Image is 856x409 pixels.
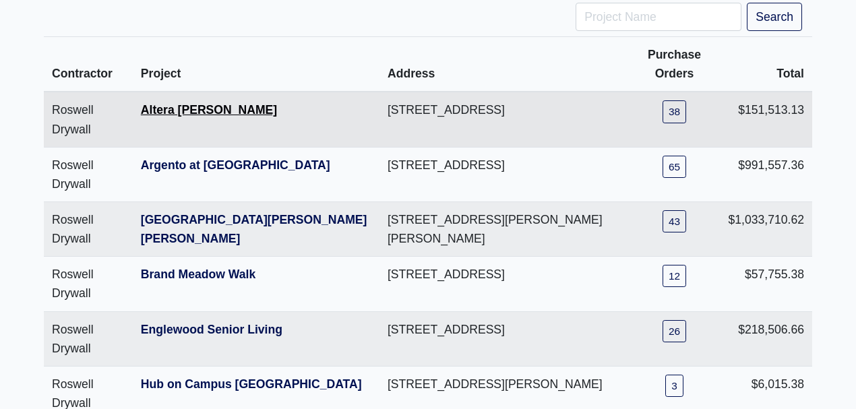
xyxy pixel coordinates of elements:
a: [GEOGRAPHIC_DATA][PERSON_NAME][PERSON_NAME] [141,213,367,245]
a: Hub on Campus [GEOGRAPHIC_DATA] [141,377,362,391]
td: $151,513.13 [720,92,812,147]
th: Total [720,37,812,92]
td: [STREET_ADDRESS] [379,311,629,366]
a: 65 [663,156,686,178]
a: 38 [663,100,686,123]
a: 3 [665,375,683,397]
td: [STREET_ADDRESS][PERSON_NAME][PERSON_NAME] [379,202,629,257]
th: Project [133,37,379,92]
td: Roswell Drywall [44,202,133,257]
td: Roswell Drywall [44,92,133,147]
th: Purchase Orders [629,37,721,92]
a: Argento at [GEOGRAPHIC_DATA] [141,158,330,172]
td: [STREET_ADDRESS] [379,257,629,311]
td: $57,755.38 [720,257,812,311]
td: [STREET_ADDRESS] [379,92,629,147]
td: $1,033,710.62 [720,202,812,257]
button: Search [747,3,802,31]
td: Roswell Drywall [44,257,133,311]
th: Contractor [44,37,133,92]
input: Project Name [576,3,741,31]
a: 26 [663,320,686,342]
a: Englewood Senior Living [141,323,282,336]
td: Roswell Drywall [44,311,133,366]
td: Roswell Drywall [44,147,133,201]
th: Address [379,37,629,92]
td: $991,557.36 [720,147,812,201]
a: 43 [663,210,686,232]
a: Brand Meadow Walk [141,268,255,281]
td: $218,506.66 [720,311,812,366]
a: 12 [663,265,686,287]
a: Altera [PERSON_NAME] [141,103,277,117]
td: [STREET_ADDRESS] [379,147,629,201]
